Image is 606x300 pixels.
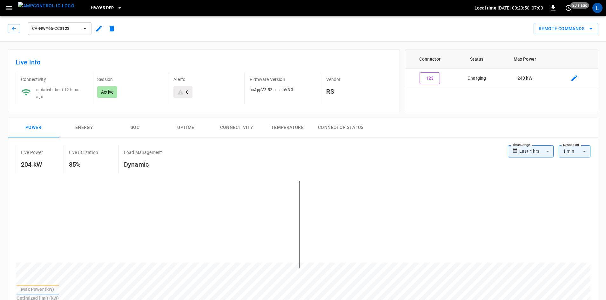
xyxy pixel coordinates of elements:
[124,149,162,156] p: Load Management
[563,3,574,13] button: set refresh interval
[91,4,114,12] span: HWY65-DER
[326,76,392,83] p: Vendor
[512,143,530,148] label: Time Range
[21,76,87,83] p: Connectivity
[8,117,59,138] button: Power
[592,3,603,13] div: profile-icon
[534,23,598,35] div: remote commands options
[36,88,81,99] span: updated about 12 hours ago
[18,2,74,10] img: ampcontrol.io logo
[454,50,499,69] th: Status
[69,159,98,170] h6: 85%
[88,2,125,14] button: HWY65-DER
[16,57,392,67] h6: Live Info
[250,76,315,83] p: Firmware Version
[28,22,91,35] button: ca-hwy65-ccs123
[405,50,598,88] table: connector table
[559,145,590,157] div: 1 min
[454,69,499,88] td: Charging
[326,86,392,97] h6: RS
[262,117,313,138] button: Temperature
[186,89,189,95] div: 0
[21,149,43,156] p: Live Power
[32,25,79,32] span: ca-hwy65-ccs123
[211,117,262,138] button: Connectivity
[499,50,550,69] th: Max Power
[499,69,550,88] td: 240 kW
[59,117,110,138] button: Energy
[160,117,211,138] button: Uptime
[250,88,293,92] span: hxAppV3.52-ccsLibV3.3
[475,5,496,11] p: Local time
[570,2,589,9] span: 20 s ago
[110,117,160,138] button: SOC
[21,159,43,170] h6: 204 kW
[519,145,554,157] div: Last 4 hrs
[420,72,440,84] button: 123
[313,117,368,138] button: Connector Status
[405,50,454,69] th: Connector
[97,76,163,83] p: Session
[69,149,98,156] p: Live Utilization
[101,89,113,95] p: Active
[173,76,239,83] p: Alerts
[124,159,162,170] h6: Dynamic
[534,23,598,35] button: Remote Commands
[498,5,543,11] p: [DATE] 00:20:50 -07:00
[563,143,579,148] label: Resolution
